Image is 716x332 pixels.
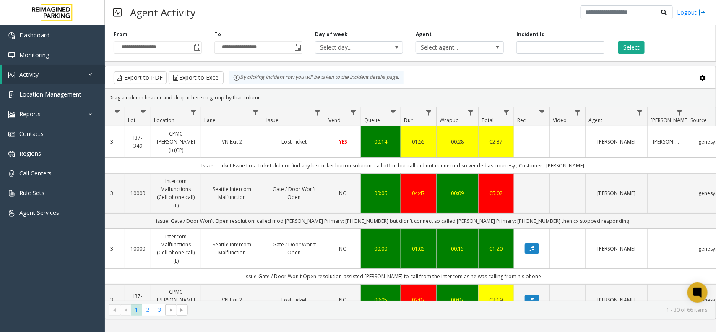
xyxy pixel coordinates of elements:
span: Monitoring [19,51,49,59]
a: 00:07 [442,296,473,304]
img: 'icon' [8,131,15,138]
span: Go to the next page [165,304,177,316]
a: Issue Filter Menu [312,107,323,118]
a: 00:15 [442,245,473,253]
a: 01:05 [406,245,431,253]
span: Dur [404,117,413,124]
a: [PERSON_NAME] [591,189,642,197]
a: 10000 [130,189,146,197]
a: Lot Filter Menu [138,107,149,118]
span: Page 2 [142,304,154,316]
a: Video Filter Menu [572,107,583,118]
a: Vend Filter Menu [348,107,359,118]
img: pageIcon [113,2,122,23]
img: 'icon' [8,151,15,157]
div: 00:28 [442,138,473,146]
a: CPMC [PERSON_NAME] (I) (CP) [156,288,196,312]
span: Rule Sets [19,189,44,197]
span: [PERSON_NAME] [651,117,689,124]
kendo-pager-info: 1 - 30 of 66 items [193,306,707,314]
span: NO [339,190,347,197]
img: 'icon' [8,111,15,118]
span: Regions [19,149,41,157]
a: NO [331,189,356,197]
span: Location [154,117,174,124]
a: 01:20 [484,245,509,253]
span: Activity [19,71,39,78]
a: 00:06 [366,189,396,197]
span: Issue [266,117,279,124]
a: 3 [104,189,120,197]
a: Logout [677,8,706,17]
a: Rec. Filter Menu [536,107,548,118]
div: By clicking Incident row you will be taken to the incident details page. [229,71,404,84]
span: Select agent... [416,42,486,53]
a: VN Exit 2 [206,296,258,304]
a: Seattle Intercom Malfunction [206,241,258,256]
span: NO [339,245,347,252]
a: YES [331,138,356,146]
label: Agent [416,31,432,38]
a: 01:55 [406,138,431,146]
h3: Agent Activity [126,2,200,23]
span: Rec. [517,117,527,124]
a: Lane Filter Menu [250,107,261,118]
span: Go to the last page [177,304,188,316]
span: Agent Services [19,209,59,217]
span: Toggle popup [192,42,201,53]
span: Page 3 [154,304,165,316]
img: infoIcon.svg [233,74,240,81]
span: Video [553,117,567,124]
a: 10000 [130,245,146,253]
a: 00:14 [366,138,396,146]
span: Select day... [315,42,385,53]
span: Call Centers [19,169,52,177]
span: Reports [19,110,41,118]
a: Intercom Malfunctions (Cell phone call) (L) [156,177,196,209]
span: Go to the last page [179,307,185,314]
span: Lot [128,117,135,124]
a: Lost Ticket [268,296,320,304]
button: Export to PDF [114,71,167,84]
img: 'icon' [8,32,15,39]
a: VN Exit 2 [206,138,258,146]
a: Queue Filter Menu [388,107,399,118]
a: 3 [104,138,120,146]
a: I37-349 [130,292,146,308]
label: From [114,31,128,38]
a: Parker Filter Menu [674,107,685,118]
a: Total Filter Menu [501,107,512,118]
span: Queue [364,117,380,124]
a: H Filter Menu [112,107,123,118]
div: 00:05 [366,296,396,304]
span: YES [339,138,347,145]
a: 02:07 [406,296,431,304]
a: 00:00 [366,245,396,253]
a: Seattle Intercom Malfunction [206,185,258,201]
a: 00:09 [442,189,473,197]
a: Agent Filter Menu [634,107,646,118]
span: Vend [328,117,341,124]
img: 'icon' [8,91,15,98]
a: Lost Ticket [268,138,320,146]
div: Drag a column header and drop it here to group by that column [105,90,716,105]
a: 02:37 [484,138,509,146]
button: Select [618,41,645,54]
span: Agent [588,117,602,124]
span: Page 1 [131,304,142,316]
img: 'icon' [8,72,15,78]
a: NO [331,245,356,253]
a: [PERSON_NAME] [653,138,682,146]
span: Location Management [19,90,81,98]
a: 05:02 [484,189,509,197]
